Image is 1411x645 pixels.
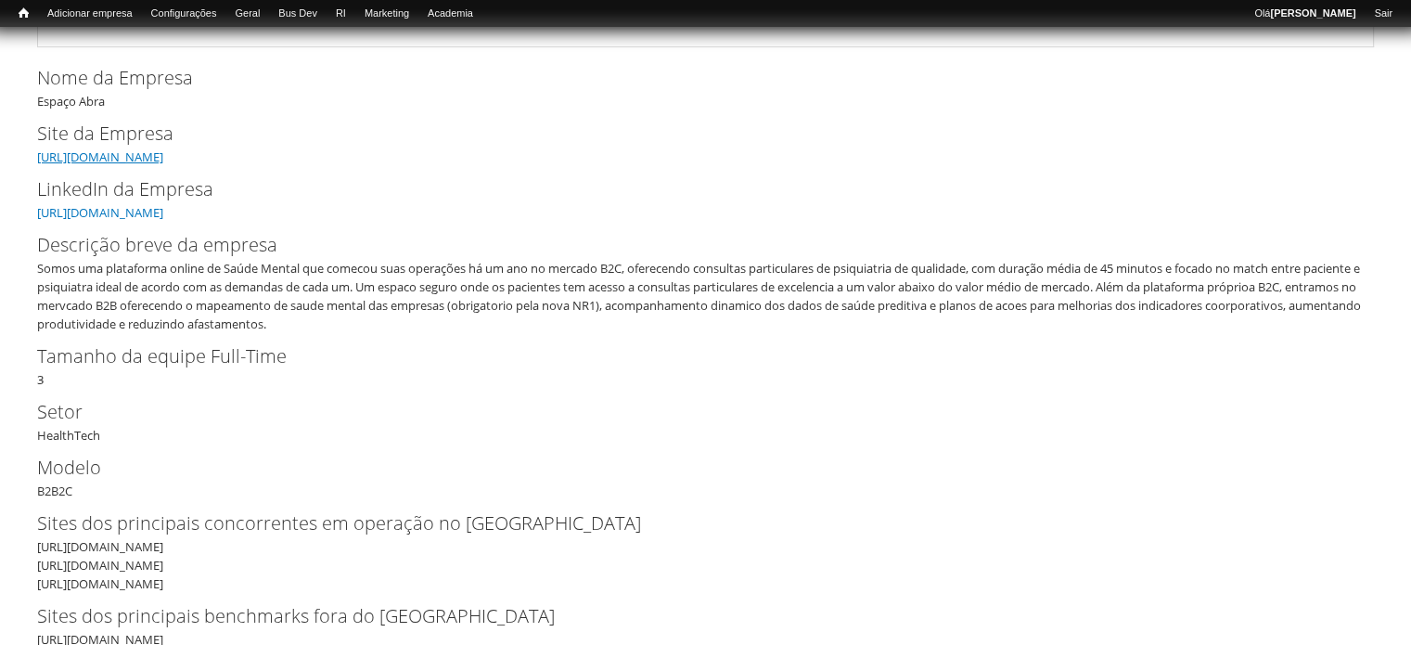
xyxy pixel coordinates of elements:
a: Marketing [355,5,418,23]
a: Sair [1365,5,1402,23]
a: [URL][DOMAIN_NAME] [37,204,163,221]
a: Academia [418,5,482,23]
label: Setor [37,398,1343,426]
a: [URL][DOMAIN_NAME] [37,148,163,165]
div: Espaço Abra [37,64,1374,110]
label: Sites dos principais concorrentes em operação no [GEOGRAPHIC_DATA] [37,510,1343,537]
label: Tamanho da equipe Full-Time [37,342,1343,370]
label: Descrição breve da empresa [37,231,1343,259]
div: B2B2C [37,454,1374,500]
label: LinkedIn da Empresa [37,175,1343,203]
strong: [PERSON_NAME] [1270,7,1355,19]
a: Adicionar empresa [38,5,142,23]
a: RI [327,5,355,23]
label: Nome da Empresa [37,64,1343,92]
a: Bus Dev [269,5,327,23]
a: Configurações [142,5,226,23]
div: Somos uma plataforma online de Saúde Mental que comecou suas operações há um ano no mercado B2C, ... [37,259,1362,333]
label: Sites dos principais benchmarks fora do [GEOGRAPHIC_DATA] [37,602,1343,630]
div: [URL][DOMAIN_NAME] [URL][DOMAIN_NAME] [URL][DOMAIN_NAME] [37,537,1362,593]
a: Ver perfil do usuário. [1271,19,1364,36]
label: Site da Empresa [37,120,1343,148]
span: Início [19,6,29,19]
div: HealthTech [37,398,1374,445]
div: 3 [37,342,1374,389]
a: Olá[PERSON_NAME] [1245,5,1365,23]
a: Início [9,5,38,22]
label: Modelo [37,454,1343,482]
a: Geral [225,5,269,23]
